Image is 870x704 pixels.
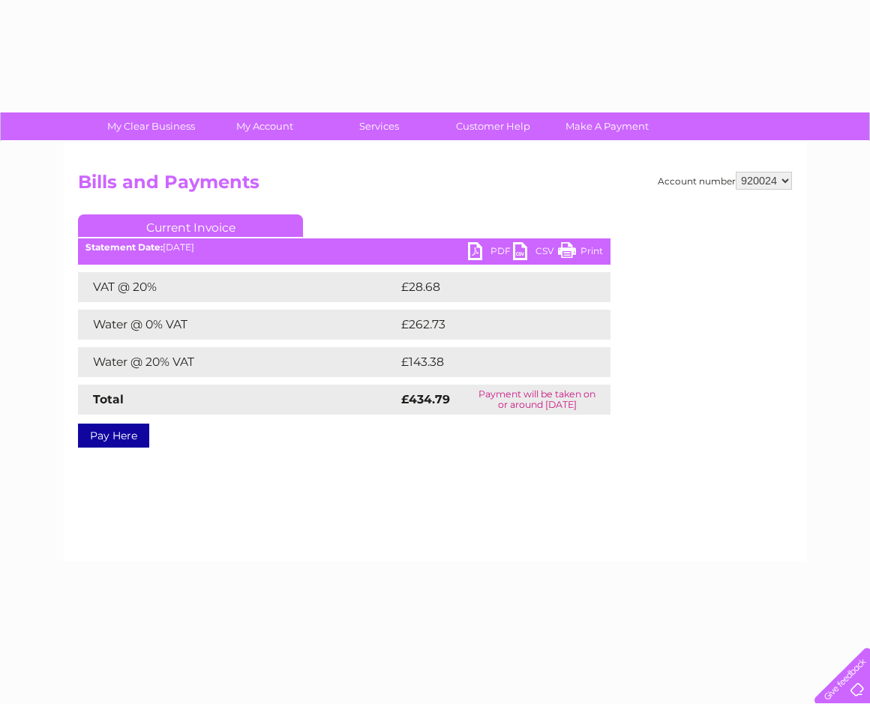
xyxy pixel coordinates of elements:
a: Make A Payment [545,112,669,140]
td: Payment will be taken on or around [DATE] [463,385,610,415]
h2: Bills and Payments [78,172,792,200]
a: CSV [513,242,558,264]
a: My Clear Business [89,112,213,140]
b: Statement Date: [85,241,163,253]
a: Print [558,242,603,264]
div: [DATE] [78,242,610,253]
strong: Total [93,392,124,406]
td: VAT @ 20% [78,272,397,302]
td: £262.73 [397,310,583,340]
td: £28.68 [397,272,581,302]
a: Current Invoice [78,214,303,237]
td: £143.38 [397,347,583,377]
a: My Account [203,112,327,140]
a: Customer Help [431,112,555,140]
a: PDF [468,242,513,264]
a: Services [317,112,441,140]
a: Pay Here [78,424,149,448]
div: Account number [658,172,792,190]
td: Water @ 0% VAT [78,310,397,340]
strong: £434.79 [401,392,450,406]
td: Water @ 20% VAT [78,347,397,377]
